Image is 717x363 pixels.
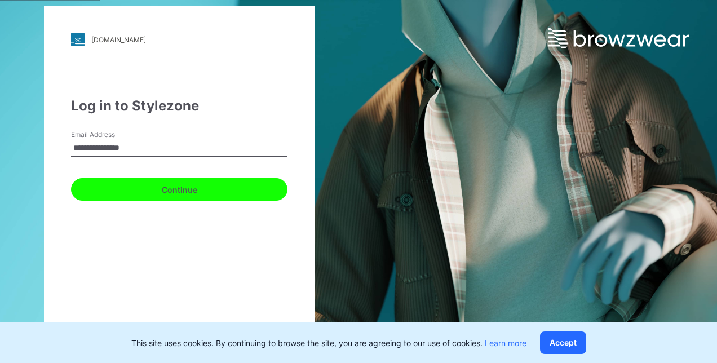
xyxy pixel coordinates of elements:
[548,28,689,48] img: browzwear-logo.e42bd6dac1945053ebaf764b6aa21510.svg
[131,337,526,349] p: This site uses cookies. By continuing to browse the site, you are agreeing to our use of cookies.
[71,178,287,201] button: Continue
[91,36,146,44] div: [DOMAIN_NAME]
[71,130,150,140] label: Email Address
[71,33,287,46] a: [DOMAIN_NAME]
[71,33,85,46] img: stylezone-logo.562084cfcfab977791bfbf7441f1a819.svg
[71,96,287,116] div: Log in to Stylezone
[540,331,586,354] button: Accept
[485,338,526,348] a: Learn more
